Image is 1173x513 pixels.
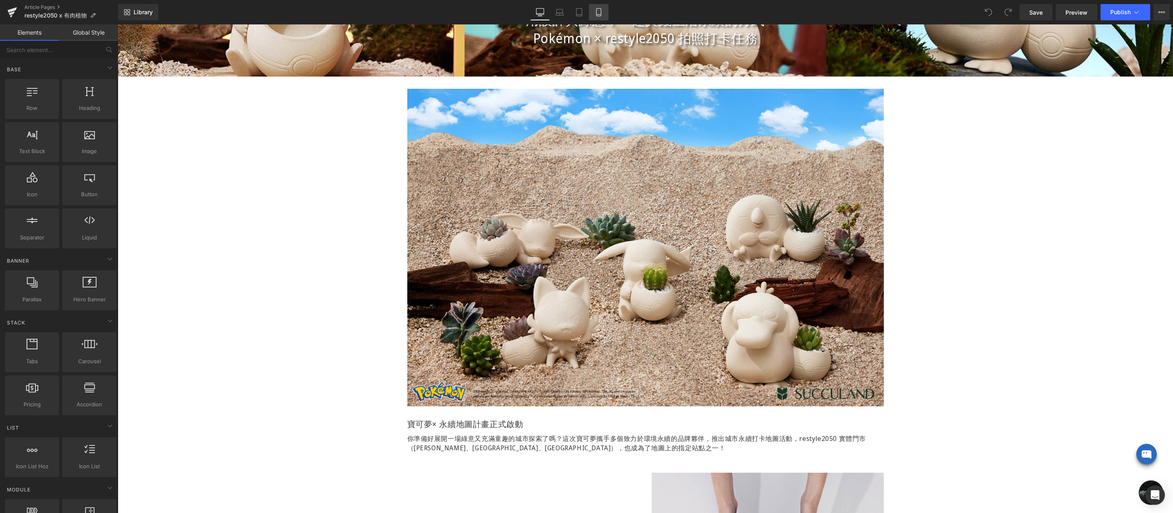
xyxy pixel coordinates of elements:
div: Open Intercom Messenger [1145,485,1165,505]
span: Pricing [7,400,57,409]
span: Base [6,66,22,73]
a: Desktop [530,4,550,20]
span: Carousel [65,357,114,366]
span: Module [6,486,31,493]
button: Publish [1101,4,1150,20]
span: Row [7,104,57,112]
span: restyle2050 x 有肉植物 [24,12,87,19]
span: Stack [6,319,26,327]
span: Banner [6,257,30,265]
h1: 寶可夢× 永續地圖計畫正式啟動 [290,394,766,406]
span: Separator [7,233,57,242]
span: List [6,424,20,432]
button: Undo [980,4,997,20]
button: Redo [1000,4,1016,20]
a: 打開聊天 [1021,456,1046,480]
a: Laptop [550,4,569,20]
span: Icon List Hoz [7,462,57,471]
a: Global Style [59,24,118,41]
span: Text Block [7,147,57,156]
span: Parallax [7,295,57,304]
span: Preview [1065,8,1087,17]
span: Heading [65,104,114,112]
span: Save [1029,8,1043,17]
a: Preview [1056,4,1097,20]
span: Accordion [65,400,114,409]
span: Publish [1110,9,1131,15]
span: Library [134,9,153,16]
a: Mobile [589,4,608,20]
iframe: Tiledesk Widget [1006,407,1047,448]
span: Liquid [65,233,114,242]
a: Article Pages [24,4,118,11]
span: 這次寶可夢攜手多個致力於環境永續的品牌夥伴，推出城市永續打卡地圖活動，restyle2050 實體門市（[PERSON_NAME]、[GEOGRAPHIC_DATA]、[GEOGRAPHIC_D... [290,410,748,427]
span: Button [65,190,114,199]
span: Image [65,147,114,156]
a: Tablet [569,4,589,20]
p: 你準備好展開一場綠意又充滿童趣的城市探索了嗎？ [290,410,766,428]
span: Hero Banner [65,295,114,304]
button: More [1153,4,1170,20]
span: Tabs [7,357,57,366]
span: Icon List [65,462,114,471]
span: Icon [7,190,57,199]
a: New Library [118,4,158,20]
